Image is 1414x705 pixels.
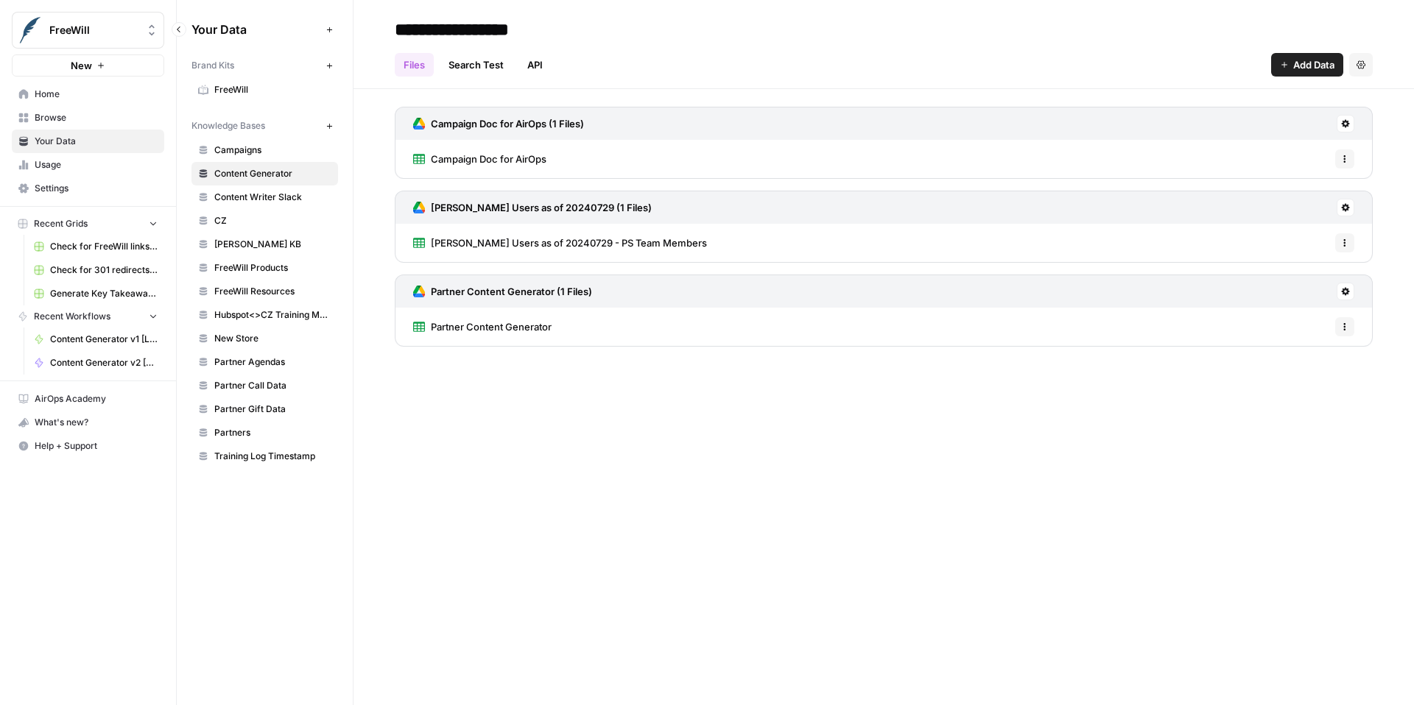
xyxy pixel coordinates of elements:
button: Recent Grids [12,213,164,235]
a: Training Log Timestamp [191,444,338,468]
button: Workspace: FreeWill [12,12,164,49]
a: Check for 301 redirects on page Grid [27,258,164,282]
button: Help + Support [12,434,164,458]
a: Campaign Doc for AirOps [413,140,546,178]
span: Check for 301 redirects on page Grid [50,263,158,277]
a: Partner Gift Data [191,397,338,421]
a: Partners [191,421,338,444]
a: Home [12,82,164,106]
span: Help + Support [35,439,158,453]
button: What's new? [12,411,164,434]
a: Partner Content Generator (1 Files) [413,275,592,308]
a: Content Writer Slack [191,185,338,209]
a: Partner Content Generator [413,308,552,346]
span: AirOps Academy [35,392,158,405]
span: Partner Gift Data [214,403,331,416]
a: Content Generator v1 [LIVE] [27,327,164,351]
h3: Partner Content Generator (1 Files) [431,284,592,299]
a: Content Generator v2 [DRAFT] [27,351,164,375]
a: New Store [191,327,338,350]
a: Files [395,53,434,77]
button: Add Data [1271,53,1343,77]
a: FreeWill Resources [191,280,338,303]
span: Settings [35,182,158,195]
a: [PERSON_NAME] Users as of 20240729 (1 Files) [413,191,652,224]
a: [PERSON_NAME] Users as of 20240729 - PS Team Members [413,224,707,262]
a: Hubspot<>CZ Training Mapping [191,303,338,327]
span: Partners [214,426,331,439]
span: FreeWill [214,83,331,96]
span: Usage [35,158,158,171]
span: Content Writer Slack [214,191,331,204]
a: Generate Key Takeaways from Webinar Transcripts [27,282,164,305]
span: CZ [214,214,331,227]
span: Partner Call Data [214,379,331,392]
span: Check for FreeWill links on partner's external website [50,240,158,253]
span: Knowledge Bases [191,119,265,132]
span: New [71,58,92,73]
span: Your Data [191,21,320,38]
span: [PERSON_NAME] Users as of 20240729 - PS Team Members [431,235,707,250]
span: [PERSON_NAME] KB [214,238,331,251]
a: [PERSON_NAME] KB [191,233,338,256]
span: FreeWill [49,23,138,38]
h3: Campaign Doc for AirOps (1 Files) [431,116,584,131]
a: Settings [12,177,164,200]
button: New [12,54,164,77]
span: Hubspot<>CZ Training Mapping [214,308,331,322]
a: Campaigns [191,138,338,162]
span: Content Generator [214,167,331,180]
span: Your Data [35,135,158,148]
span: FreeWill Products [214,261,331,274]
span: FreeWill Resources [214,285,331,298]
a: Browse [12,106,164,130]
span: Add Data [1293,57,1334,72]
span: Campaign Doc for AirOps [431,152,546,166]
span: New Store [214,332,331,345]
a: API [518,53,552,77]
button: Recent Workflows [12,305,164,327]
a: Search Test [440,53,513,77]
a: CZ [191,209,338,233]
a: Partner Call Data [191,374,338,397]
span: Training Log Timestamp [214,450,331,463]
a: Partner Agendas [191,350,338,374]
a: Campaign Doc for AirOps (1 Files) [413,107,584,140]
img: FreeWill Logo [17,17,43,43]
a: Check for FreeWill links on partner's external website [27,235,164,258]
a: Usage [12,153,164,177]
span: Partner Agendas [214,355,331,369]
span: Content Generator v1 [LIVE] [50,333,158,346]
span: Browse [35,111,158,124]
span: Campaigns [214,144,331,157]
a: FreeWill [191,78,338,102]
h3: [PERSON_NAME] Users as of 20240729 (1 Files) [431,200,652,215]
span: Content Generator v2 [DRAFT] [50,356,158,369]
span: Partner Content Generator [431,319,552,334]
span: Home [35,88,158,101]
a: Content Generator [191,162,338,185]
span: Generate Key Takeaways from Webinar Transcripts [50,287,158,300]
span: Recent Grids [34,217,88,230]
span: Recent Workflows [34,310,110,323]
a: AirOps Academy [12,387,164,411]
a: FreeWill Products [191,256,338,280]
div: What's new? [13,411,163,433]
a: Your Data [12,130,164,153]
span: Brand Kits [191,59,234,72]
